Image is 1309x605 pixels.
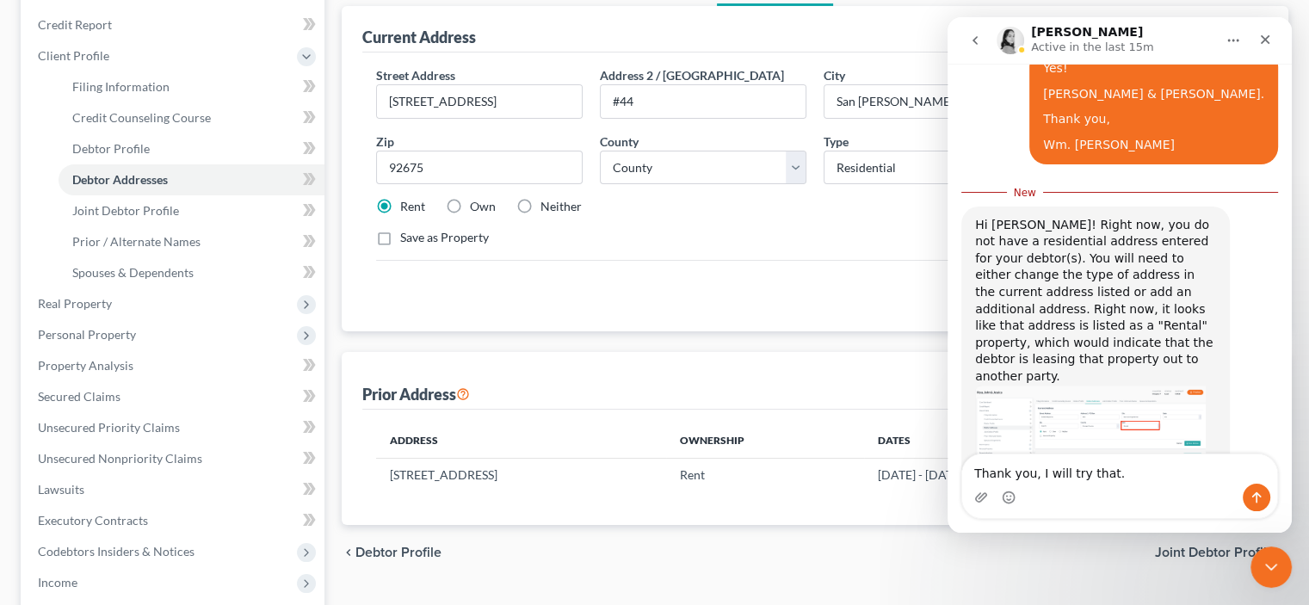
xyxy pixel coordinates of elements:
[864,458,1106,491] td: [DATE] - [DATE]
[38,296,112,311] span: Real Property
[38,513,148,528] span: Executory Contracts
[376,458,666,491] td: [STREET_ADDRESS]
[666,423,864,458] th: Ownership
[38,575,77,590] span: Income
[59,164,324,195] a: Debtor Addresses
[38,17,112,32] span: Credit Report
[355,546,441,559] span: Debtor Profile
[824,85,1029,118] input: Enter city...
[376,134,394,149] span: Zip
[377,85,582,118] input: Enter street address
[72,234,201,249] span: Prior / Alternate Names
[38,48,109,63] span: Client Profile
[400,198,425,215] label: Rent
[14,189,282,501] div: Hi [PERSON_NAME]! Right now, you do not have a residential address entered for your debtor(s). Yo...
[824,133,849,151] label: Type
[28,200,269,368] div: Hi [PERSON_NAME]! Right now, you do not have a residential address entered for your debtor(s). Yo...
[38,420,180,435] span: Unsecured Priority Claims
[376,68,455,83] span: Street Address
[1155,546,1288,559] button: Joint Debtor Profile chevron_right
[824,68,845,83] span: City
[948,17,1292,533] iframe: Intercom live chat
[601,85,806,118] input: --
[362,384,470,404] div: Prior Address
[59,195,324,226] a: Joint Debtor Profile
[600,134,639,149] span: County
[38,327,136,342] span: Personal Property
[24,474,324,505] a: Lawsuits
[376,423,666,458] th: Address
[72,110,211,125] span: Credit Counseling Course
[470,198,496,215] label: Own
[38,544,194,559] span: Codebtors Insiders & Notices
[342,546,441,559] button: chevron_left Debtor Profile
[666,458,864,491] td: Rent
[24,381,324,412] a: Secured Claims
[362,27,476,47] div: Current Address
[600,66,784,84] label: Address 2 / [GEOGRAPHIC_DATA]
[72,141,150,156] span: Debtor Profile
[38,482,84,497] span: Lawsuits
[24,443,324,474] a: Unsecured Nonpriority Claims
[24,412,324,443] a: Unsecured Priority Claims
[72,265,194,280] span: Spouses & Dependents
[342,546,355,559] i: chevron_left
[59,71,324,102] a: Filing Information
[1250,546,1292,588] iframe: Intercom live chat
[38,451,202,466] span: Unsecured Nonpriority Claims
[59,226,324,257] a: Prior / Alternate Names
[295,466,323,494] button: Send a message…
[376,151,583,185] input: XXXXX
[38,389,120,404] span: Secured Claims
[15,437,330,466] textarea: Message…
[24,9,324,40] a: Credit Report
[14,189,330,539] div: Lindsey says…
[72,79,170,94] span: Filing Information
[27,473,40,487] button: Upload attachment
[72,172,168,187] span: Debtor Addresses
[24,350,324,381] a: Property Analysis
[1155,546,1275,559] span: Joint Debtor Profile
[59,257,324,288] a: Spouses & Dependents
[400,229,489,246] label: Save as Property
[864,423,1106,458] th: Dates
[38,358,133,373] span: Property Analysis
[59,102,324,133] a: Credit Counseling Course
[59,133,324,164] a: Debtor Profile
[54,473,68,487] button: Emoji picker
[72,203,179,218] span: Joint Debtor Profile
[24,505,324,536] a: Executory Contracts
[540,198,582,215] label: Neither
